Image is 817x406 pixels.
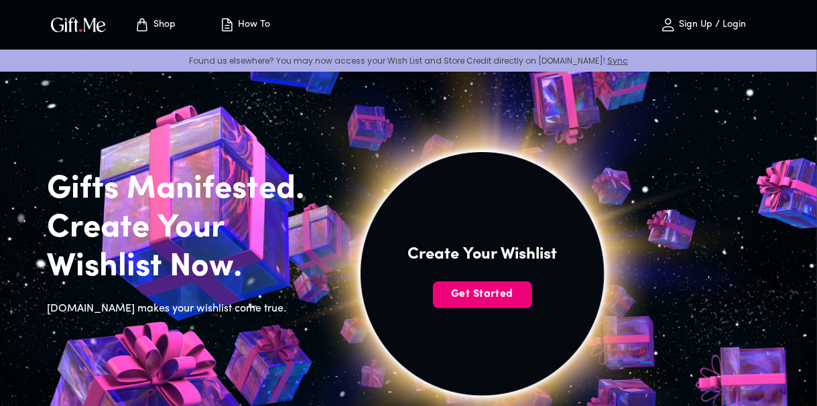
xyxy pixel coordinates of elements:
button: Sign Up / Login [636,3,770,46]
button: Get Started [433,281,532,308]
p: How To [235,19,271,31]
p: Sign Up / Login [676,19,747,31]
h6: [DOMAIN_NAME] makes your wishlist come true. [47,300,326,318]
p: Found us elsewhere? You may now access your Wish List and Store Credit directly on [DOMAIN_NAME]! [11,55,806,66]
p: Shop [150,19,176,31]
span: Get Started [433,287,532,301]
button: Store page [118,3,192,46]
h2: Wishlist Now. [47,248,326,287]
button: GiftMe Logo [47,17,110,33]
img: GiftMe Logo [48,15,109,34]
h2: Gifts Manifested. [47,170,326,209]
h2: Create Your [47,209,326,248]
button: How To [208,3,281,46]
h4: Create Your Wishlist [407,244,557,265]
a: Sync [607,55,628,66]
img: how-to.svg [219,17,235,33]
